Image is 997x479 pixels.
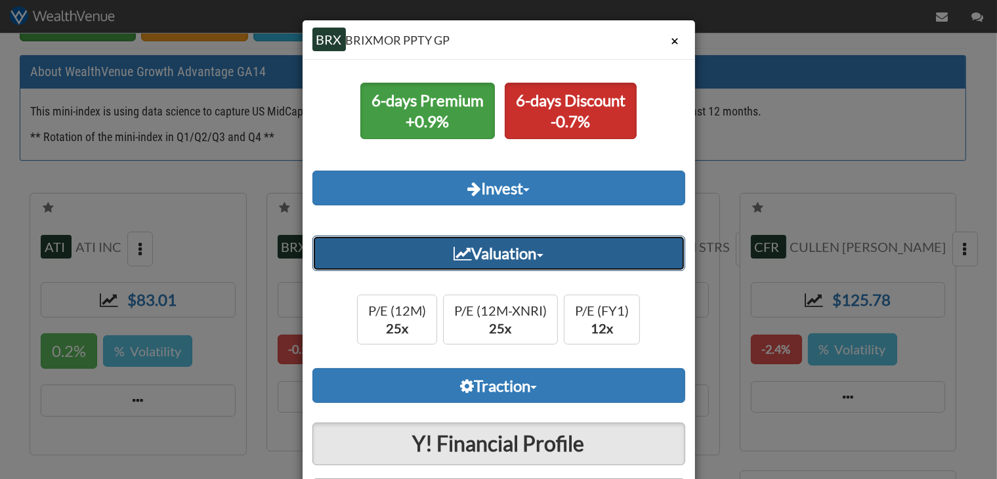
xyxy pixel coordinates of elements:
[312,368,685,404] a: Traction
[357,295,437,344] span: P/E (12M)
[666,29,685,53] button: ×
[505,83,637,139] span: 6-days Discount -0.7%
[360,83,495,139] span: 6-days Premium +0.9%
[591,320,613,336] strong: 12x
[490,320,512,336] strong: 25x
[312,30,685,49] h4: BRIXMOR PPTY GP
[312,28,346,51] span: BRX
[564,295,640,344] span: P/E (FY1)
[443,295,558,344] span: P/E (12M-XNRI)
[312,236,685,271] a: Valuation
[312,423,685,465] a: Y! Financial Profile
[312,171,685,206] a: Invest
[386,320,408,336] strong: 25x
